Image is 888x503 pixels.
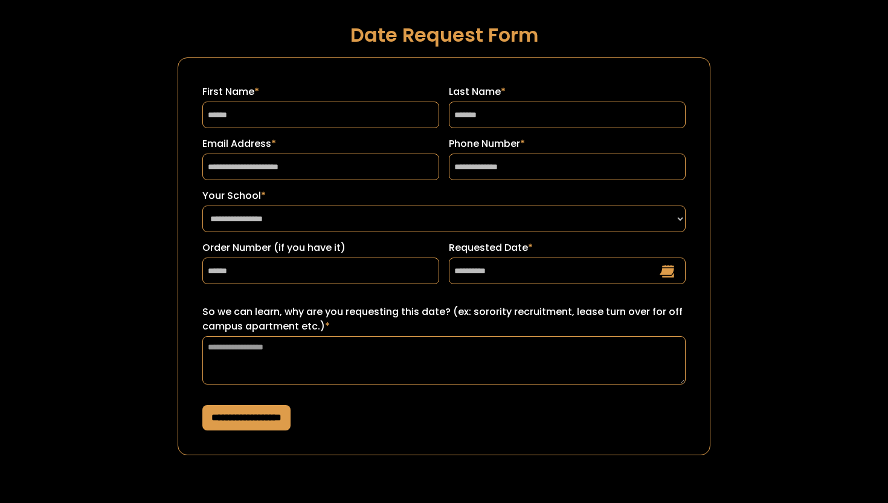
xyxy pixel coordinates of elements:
label: So we can learn, why are you requesting this date? (ex: sorority recruitment, lease turn over for... [202,305,686,334]
label: Email Address [202,137,439,151]
label: First Name [202,85,439,99]
label: Requested Date [449,241,686,255]
label: Order Number (if you have it) [202,241,439,255]
form: Request a Date Form [178,57,710,455]
h1: Date Request Form [178,24,710,45]
label: Last Name [449,85,686,99]
label: Your School [202,189,686,203]
label: Phone Number [449,137,686,151]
